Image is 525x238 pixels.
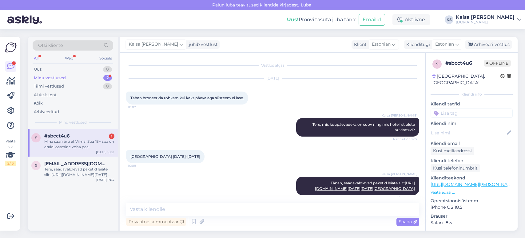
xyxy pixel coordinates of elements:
div: Minu vestlused [34,75,66,81]
p: Operatsioonisüsteem [431,198,513,204]
span: 10:09 [128,163,151,168]
div: Web [64,54,74,62]
span: Otsi kliente [38,42,63,49]
button: Emailid [359,14,385,26]
div: 0 [103,66,112,72]
div: Klienditugi [404,41,430,48]
span: 10:07 [128,105,151,109]
span: s [35,135,37,140]
span: Estonian [372,41,391,48]
div: Kõik [34,100,43,106]
div: Arhiveeri vestlus [465,40,512,49]
p: Kliendi nimi [431,120,513,127]
span: Kaisa [PERSON_NAME] [382,113,417,118]
span: Luba [299,2,313,8]
div: [DATE] 10:51 [96,150,114,154]
span: #sbcct4u6 [44,133,70,139]
div: Proovi tasuta juba täna: [287,16,356,23]
span: s [35,163,37,168]
div: Vaata siia [5,138,16,166]
a: Kaisa [PERSON_NAME][DOMAIN_NAME] [456,15,521,25]
div: Tiimi vestlused [34,83,64,89]
input: Lisa nimi [431,129,506,136]
div: [GEOGRAPHIC_DATA], [GEOGRAPHIC_DATA] [432,73,500,86]
div: 0 [103,83,112,89]
div: # sbcct4u6 [445,59,484,67]
div: Vestlus algas [126,63,419,68]
span: Tänan, saadavalolevad paketid leiate siit: [315,181,415,191]
input: Lisa tag [431,109,513,118]
div: Klient [352,41,367,48]
div: Uus [34,66,42,72]
span: Nähtud ✓ 10:11 [394,195,417,200]
p: iPhone OS 18.5 [431,204,513,211]
span: [GEOGRAPHIC_DATA] [DATE]-[DATE] [130,154,200,159]
div: Kaisa [PERSON_NAME] [456,15,515,20]
div: juhib vestlust [186,41,218,48]
span: Kaisa [PERSON_NAME] [382,172,417,176]
div: Mina saan aru et Viimsi Spa 18+ spa on eraldi ostmine koha peal [44,139,114,150]
p: Vaata edasi ... [431,190,513,195]
span: Minu vestlused [59,120,87,125]
p: Safari 18.5 [431,220,513,226]
span: s [436,62,438,66]
div: [DATE] [126,76,419,81]
div: Tere, saadavalolevad paketid leiate siit: [URL][DOMAIN_NAME][DATE][DATE][GEOGRAPHIC_DATA] [44,166,114,178]
div: 2 / 3 [5,161,16,166]
p: Kliendi telefon [431,158,513,164]
div: Küsi meiliaadressi [431,147,474,155]
span: Estonian [435,41,454,48]
div: Küsi telefoninumbrit [431,164,480,172]
img: Askly Logo [5,42,17,53]
span: Nähtud ✓ 10:07 [393,137,417,142]
div: AI Assistent [34,92,57,98]
p: Klienditeekond [431,175,513,181]
span: Saada [399,219,417,224]
div: Kliendi info [431,92,513,97]
span: Tere, mis kuupäevadeks on soov ning mis hotellist olete huvitatud? [312,122,416,132]
div: Aktiivne [392,14,430,25]
b: Uus! [287,17,299,23]
span: Kaisa [PERSON_NAME] [129,41,178,48]
div: All [33,54,40,62]
div: 2 [103,75,112,81]
p: Brauser [431,213,513,220]
p: Kliendi email [431,140,513,147]
div: Socials [98,54,113,62]
div: Arhiveeritud [34,109,59,115]
div: KS [445,15,453,24]
div: [DATE] 9:04 [96,178,114,182]
span: suslik30.1981@mail.ru [44,161,108,166]
span: Offline [484,60,511,67]
div: 1 [109,133,114,139]
span: Tahan broneerida rohkem kui kaks päeva aga süsteem ei lase. [130,96,244,100]
div: [DOMAIN_NAME] [456,20,515,25]
div: Privaatne kommentaar [126,218,186,226]
p: Kliendi tag'id [431,101,513,107]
